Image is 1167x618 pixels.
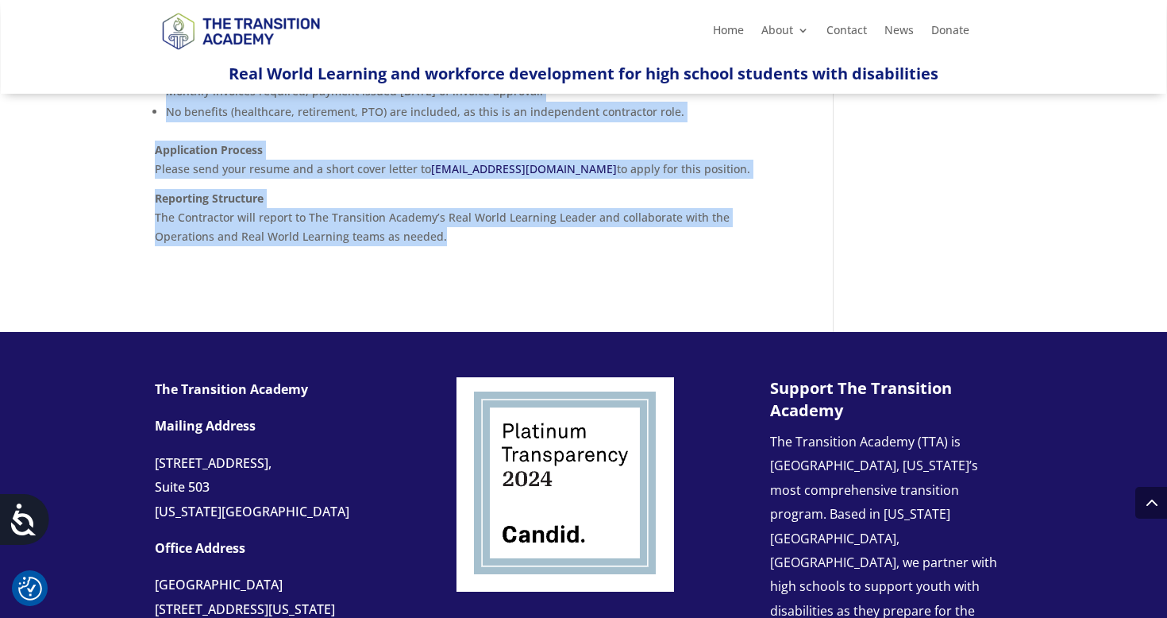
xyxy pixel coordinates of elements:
a: Home [713,25,744,42]
div: [US_STATE][GEOGRAPHIC_DATA] [155,500,409,523]
img: Revisit consent button [18,577,42,601]
span: [STREET_ADDRESS][US_STATE] [155,601,335,618]
a: Donate [931,25,969,42]
img: TTA Brand_TTA Primary Logo_Horizontal_Light BG [155,2,326,59]
div: [STREET_ADDRESS], [155,451,409,475]
a: News [884,25,914,42]
strong: The Transition Academy [155,380,308,398]
a: Logo-Noticias [155,47,326,62]
button: Cookie Settings [18,577,42,601]
strong: Reporting Structure [155,191,264,206]
h3: Support The Transition Academy [770,377,1000,430]
strong: Office Address [155,539,245,557]
a: Logo-Noticias [456,580,674,595]
span: Real World Learning and workforce development for high school students with disabilities [229,63,938,84]
a: Contact [826,25,867,42]
img: Screenshot 2024-06-22 at 11.34.49 AM [456,377,674,592]
a: About [761,25,809,42]
p: Please send your resume and a short cover letter to to apply for this position. [155,141,786,190]
a: [EMAIL_ADDRESS][DOMAIN_NAME] [431,161,617,176]
li: No benefits (healthcare, retirement, PTO) are included, as this is an independent contractor role. [166,102,786,122]
strong: Application Process [155,142,263,157]
p: The Contractor will report to The Transition Academy’s Real World Learning Leader and collaborate... [155,189,786,245]
div: Suite 503 [155,475,409,499]
strong: Mailing Address [155,417,256,435]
